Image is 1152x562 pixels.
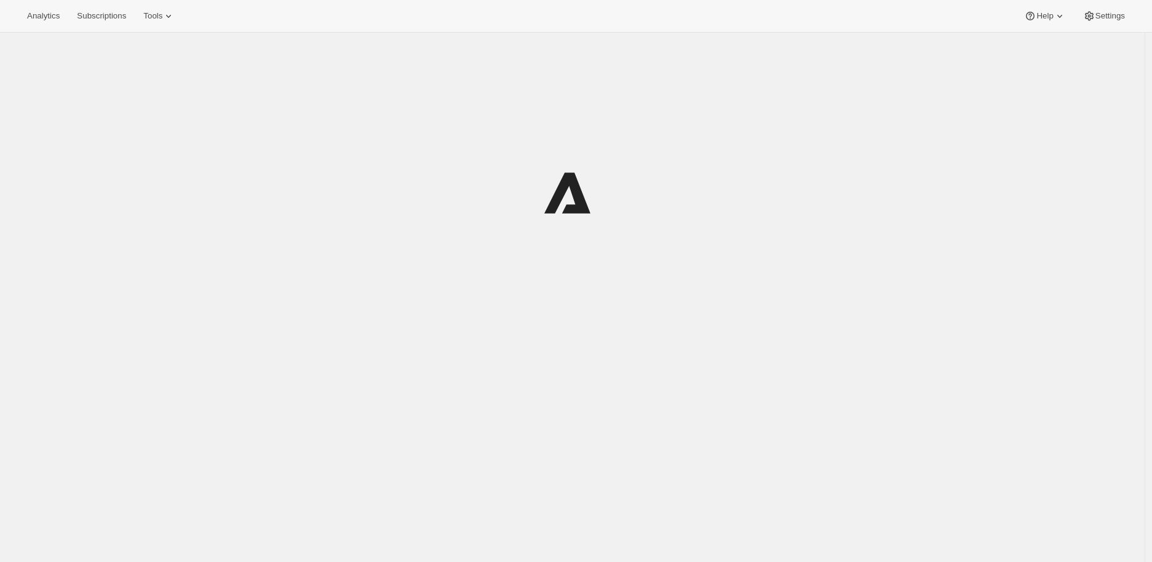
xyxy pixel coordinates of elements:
span: Help [1036,11,1053,21]
button: Analytics [20,7,67,25]
button: Tools [136,7,182,25]
span: Subscriptions [77,11,126,21]
button: Subscriptions [70,7,133,25]
span: Settings [1095,11,1125,21]
span: Tools [143,11,162,21]
button: Help [1017,7,1073,25]
button: Settings [1076,7,1132,25]
span: Analytics [27,11,60,21]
